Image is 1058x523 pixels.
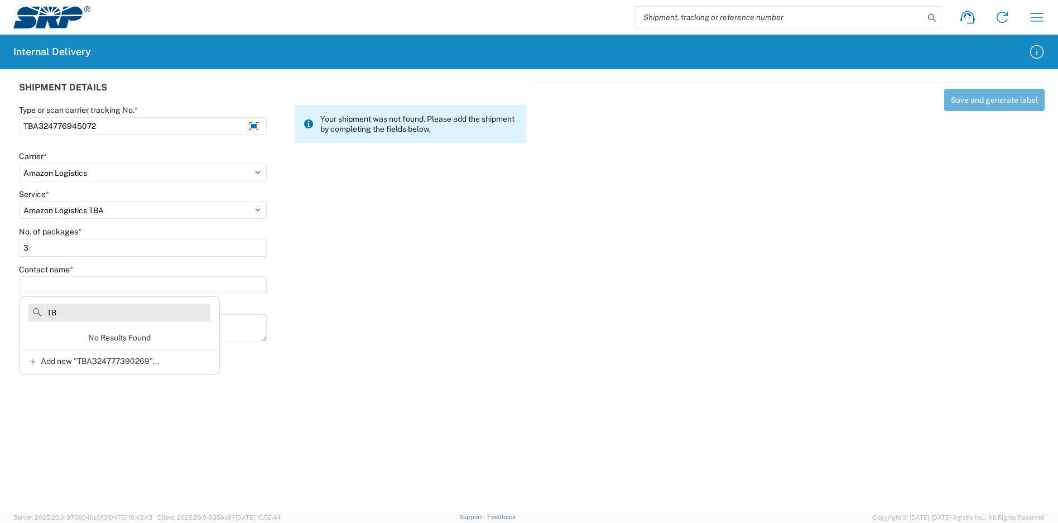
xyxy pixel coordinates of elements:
label: Contact name [19,265,73,275]
label: Service [19,189,49,199]
span: Copyright © [DATE]-[DATE] Agistix Inc., All Rights Reserved [873,512,1045,522]
span: Server: 2025.20.0-970904bc0f3 [13,514,152,521]
label: Carrier [19,151,47,161]
div: No Results Found [22,326,217,349]
label: Type or scan carrier tracking No. [19,105,138,115]
div: SHIPMENT DETAILS [19,83,526,105]
a: Support [459,514,487,520]
input: Shipment, tracking or reference number [635,7,924,28]
img: srp [13,6,90,28]
span: Add new "TBA324777390269"... [41,356,159,366]
span: Your shipment was not found. Please add the shipment by completing the fields below. [320,114,517,134]
span: Client: 2025.20.0-035ba07 [157,514,281,521]
a: Feedback [487,514,516,520]
h2: Internal Delivery [13,45,91,59]
span: [DATE] 10:43:43 [107,514,152,521]
span: [DATE] 10:52:44 [235,514,281,521]
label: No. of packages [19,227,81,237]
